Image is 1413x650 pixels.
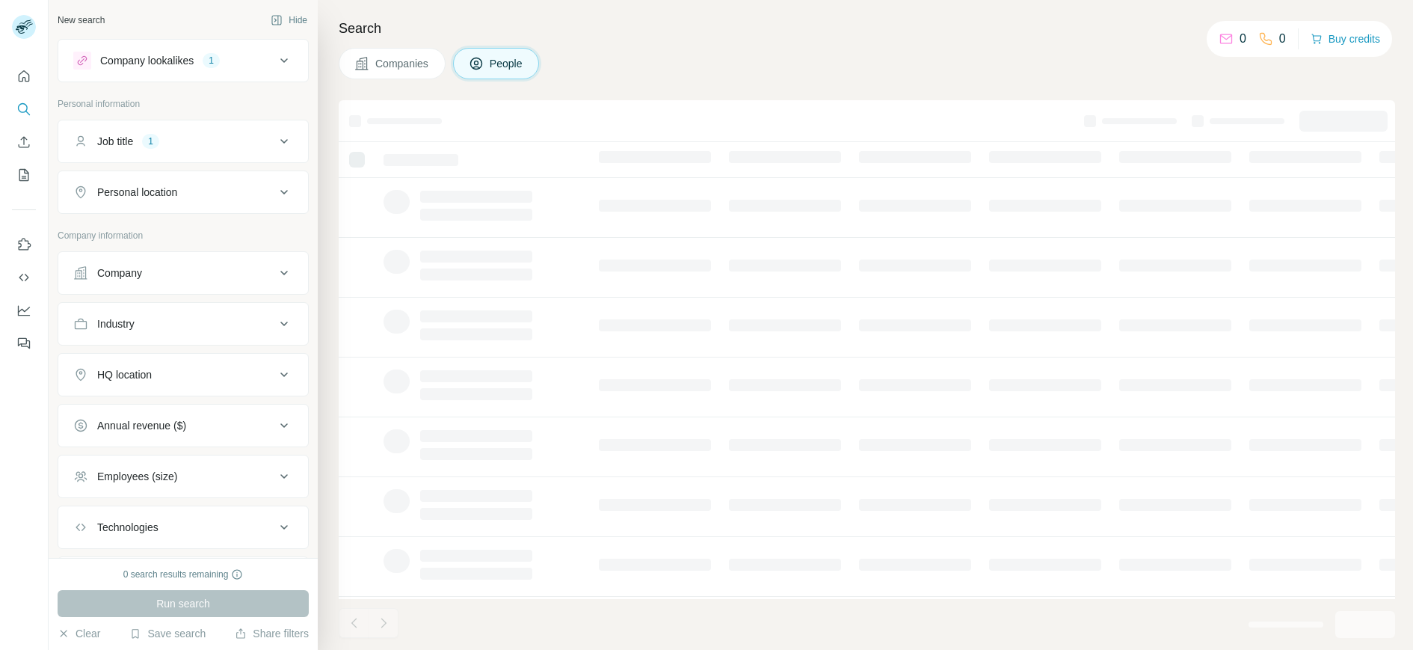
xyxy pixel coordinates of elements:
[58,408,308,444] button: Annual revenue ($)
[12,264,36,291] button: Use Surfe API
[97,134,133,149] div: Job title
[129,626,206,641] button: Save search
[58,306,308,342] button: Industry
[375,56,430,71] span: Companies
[12,129,36,156] button: Enrich CSV
[100,53,194,68] div: Company lookalikes
[58,229,309,242] p: Company information
[12,231,36,258] button: Use Surfe on LinkedIn
[235,626,309,641] button: Share filters
[123,568,244,581] div: 0 search results remaining
[12,330,36,357] button: Feedback
[58,97,309,111] p: Personal information
[58,626,100,641] button: Clear
[203,54,220,67] div: 1
[97,469,177,484] div: Employees (size)
[58,459,308,494] button: Employees (size)
[1279,30,1286,48] p: 0
[58,123,308,159] button: Job title1
[97,367,152,382] div: HQ location
[1240,30,1246,48] p: 0
[97,266,142,280] div: Company
[97,418,186,433] div: Annual revenue ($)
[97,185,177,200] div: Personal location
[58,13,105,27] div: New search
[58,255,308,291] button: Company
[142,135,159,148] div: 1
[12,96,36,123] button: Search
[12,162,36,188] button: My lists
[58,174,308,210] button: Personal location
[12,63,36,90] button: Quick start
[58,43,308,79] button: Company lookalikes1
[339,18,1395,39] h4: Search
[97,520,158,535] div: Technologies
[97,316,135,331] div: Industry
[490,56,524,71] span: People
[1311,28,1380,49] button: Buy credits
[58,509,308,545] button: Technologies
[12,297,36,324] button: Dashboard
[58,357,308,393] button: HQ location
[260,9,318,31] button: Hide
